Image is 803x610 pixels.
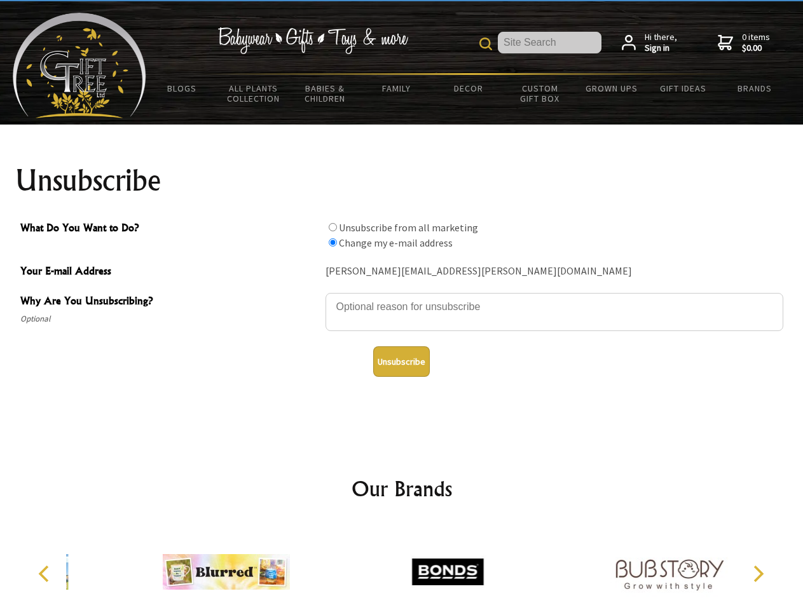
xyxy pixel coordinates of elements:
[20,311,319,327] span: Optional
[32,560,60,588] button: Previous
[479,37,492,50] img: product search
[719,75,791,102] a: Brands
[289,75,361,112] a: Babies & Children
[13,13,146,118] img: Babyware - Gifts - Toys and more...
[20,263,319,281] span: Your E-mail Address
[645,32,677,54] span: Hi there,
[339,221,478,234] label: Unsubscribe from all marketing
[498,32,601,53] input: Site Search
[647,75,719,102] a: Gift Ideas
[329,238,337,247] input: What Do You Want to Do?
[575,75,647,102] a: Grown Ups
[718,32,770,54] a: 0 items$0.00
[15,165,788,196] h1: Unsubscribe
[645,43,677,54] strong: Sign in
[20,293,319,311] span: Why Are You Unsubscribing?
[373,346,430,377] button: Unsubscribe
[326,262,783,281] div: [PERSON_NAME][EMAIL_ADDRESS][PERSON_NAME][DOMAIN_NAME]
[742,31,770,54] span: 0 items
[329,223,337,231] input: What Do You Want to Do?
[504,75,576,112] a: Custom Gift Box
[361,75,433,102] a: Family
[25,473,778,504] h2: Our Brands
[326,293,783,331] textarea: Why Are You Unsubscribing?
[622,32,677,54] a: Hi there,Sign in
[339,236,453,249] label: Change my e-mail address
[20,220,319,238] span: What Do You Want to Do?
[742,43,770,54] strong: $0.00
[432,75,504,102] a: Decor
[744,560,772,588] button: Next
[146,75,218,102] a: BLOGS
[217,27,408,54] img: Babywear - Gifts - Toys & more
[218,75,290,112] a: All Plants Collection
